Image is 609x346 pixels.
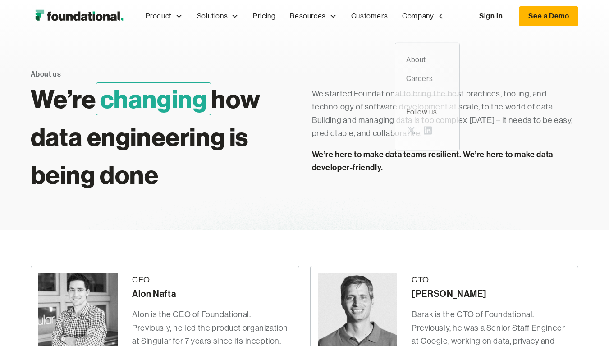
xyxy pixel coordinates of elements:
div: Alon Nafta [132,287,291,301]
div: Careers [406,73,449,84]
div: Follow us [406,106,449,118]
img: Foundational Logo [31,7,128,25]
div: Resources [290,10,325,22]
div: Product [138,1,190,31]
div: About [406,54,449,65]
a: home [31,7,128,25]
div: Company [402,10,434,22]
div: CEO [132,273,291,287]
div: Solutions [190,1,246,31]
a: Careers [399,69,456,88]
nav: Company [395,42,460,150]
div: Resources [283,1,343,31]
a: Pricing [246,1,283,31]
div: Solutions [197,10,228,22]
p: We started Foundational to bring the best practices, tooling, and technology of software developm... [312,87,579,141]
div: CTO [412,273,571,287]
div: Company [395,1,452,31]
iframe: Chat Widget [447,241,609,346]
a: About [399,50,456,69]
h1: We’re how data engineering is being done [31,80,298,194]
div: Product [146,10,172,22]
div: About us [31,68,61,80]
a: Sign In [470,7,512,26]
span: changing [96,82,211,115]
a: Customers [344,1,395,31]
p: We’re here to make data teams resilient. We’re here to make data developer-friendly. [312,148,579,174]
div: [PERSON_NAME] [412,287,571,301]
a: See a Demo [519,6,578,26]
